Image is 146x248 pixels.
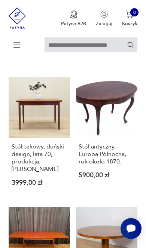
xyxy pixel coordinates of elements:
button: Szukaj [127,41,134,48]
p: Koszyk [122,20,137,27]
a: Ikona medaluPatyna B2B [61,10,86,27]
p: 3999,00 zł [12,180,67,186]
h3: Stół antyczny, Europa Północna, rok około 1870. [79,143,134,165]
img: Ikona koszyka [126,10,133,18]
button: Patyna B2B [61,10,86,27]
a: Stół tekowy, duński design, lata 70, produkcja: DaniaStół tekowy, duński design, lata 70, produkc... [9,77,70,198]
h3: Stół tekowy, duński design, lata 70, produkcja: [PERSON_NAME] [12,143,67,173]
img: Ikona medalu [70,10,77,19]
iframe: Smartsupp widget button [121,218,142,239]
div: 0 [130,8,139,16]
p: Zaloguj [96,20,112,27]
p: 5900,00 zł [79,173,134,178]
button: Zaloguj [96,10,112,27]
a: Stół antyczny, Europa Północna, rok około 1870.Stół antyczny, Europa Północna, rok około 1870.590... [76,77,137,198]
p: Patyna B2B [61,20,86,27]
img: Ikonka użytkownika [100,10,108,18]
button: 0Koszyk [122,10,137,27]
